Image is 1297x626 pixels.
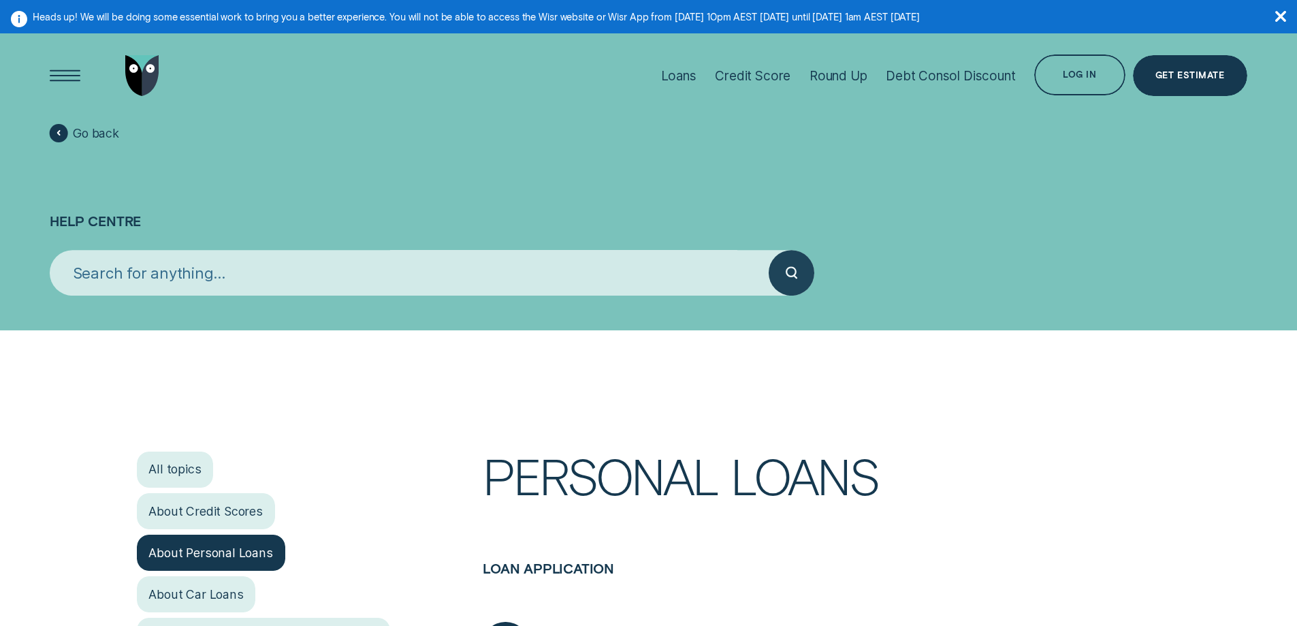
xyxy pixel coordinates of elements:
[137,535,285,571] a: About Personal Loans
[661,68,696,84] div: Loans
[1034,54,1125,95] button: Log in
[50,124,119,142] a: Go back
[45,55,86,96] button: Open Menu
[661,30,696,121] a: Loans
[137,493,275,529] a: About Credit Scores
[810,68,867,84] div: Round Up
[483,452,1160,561] h1: Personal Loans
[50,145,1247,248] h1: Help Centre
[886,68,1015,84] div: Debt Consol Discount
[73,126,119,141] span: Go back
[715,68,790,84] div: Credit Score
[1133,55,1247,96] a: Get Estimate
[715,30,790,121] a: Credit Score
[810,30,867,121] a: Round Up
[125,55,159,96] img: Wisr
[122,30,163,121] a: Go to home page
[769,250,814,296] button: Submit your search query.
[50,250,769,296] input: Search for anything...
[137,452,214,488] a: All topics
[483,561,1160,610] h3: Loan application
[886,30,1015,121] a: Debt Consol Discount
[137,576,256,612] a: About Car Loans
